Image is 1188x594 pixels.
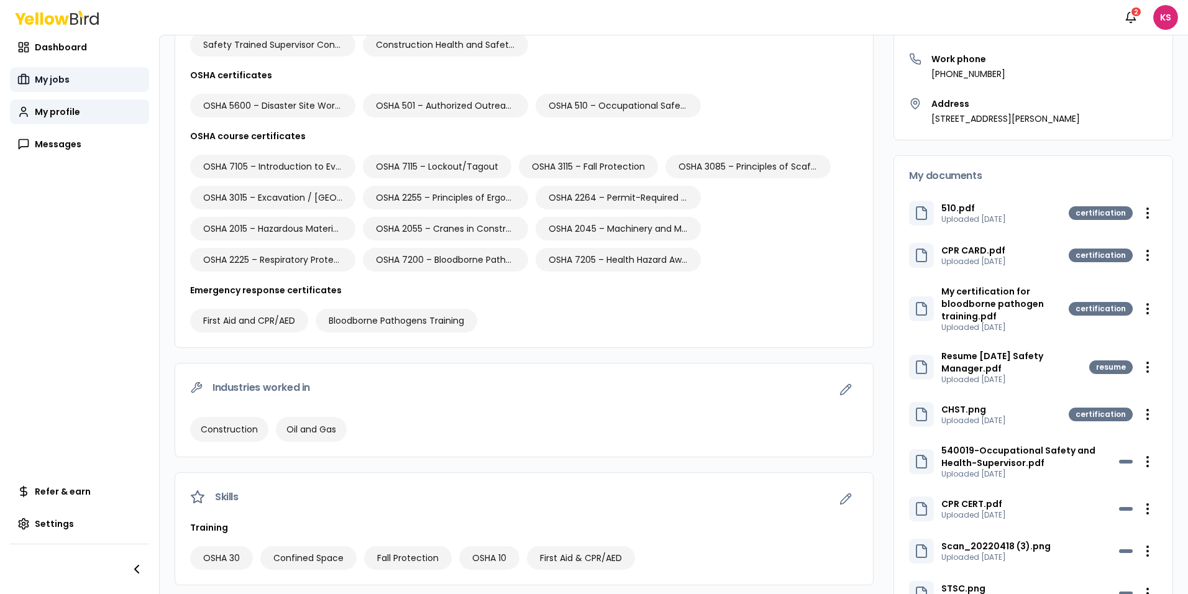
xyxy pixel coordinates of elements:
span: OSHA 2015 – Hazardous Materials [203,222,342,235]
span: OSHA 7205 – Health Hazard Awareness [549,254,688,266]
span: Messages [35,138,81,150]
p: 540019-Occupational Safety and Health-Supervisor.pdf [941,444,1119,469]
h3: Training [190,521,858,534]
div: resume [1089,360,1133,374]
p: Resume [DATE] Safety Manager.pdf [941,350,1089,375]
p: 510.pdf [941,202,1006,214]
span: Confined Space [273,552,344,564]
span: Oil and Gas [286,423,336,436]
div: certification [1069,302,1133,316]
h3: Work phone [931,53,1005,65]
div: OSHA 10 [459,546,519,570]
div: Bloodborne Pathogens Training [316,309,477,332]
p: Uploaded [DATE] [941,375,1089,385]
span: Settings [35,518,74,530]
span: My jobs [35,73,70,86]
div: certification [1069,408,1133,421]
div: OSHA 2264 – Permit-Required Confined Space Entry [536,186,701,209]
span: OSHA 30 [203,552,240,564]
span: OSHA 2055 – Cranes in Construction [376,222,515,235]
p: Uploaded [DATE] [941,322,1069,332]
p: Uploaded [DATE] [941,469,1119,479]
span: Skills [215,492,239,502]
div: certification [1069,249,1133,262]
div: OSHA 7200 – Bloodborne Pathogens Exposure Control for Healthcare Facilities [363,248,528,272]
div: Construction Health and Safety Technician (CHST) [363,33,528,57]
div: OSHA 510 – Occupational Safety & Health Standards for the Construction Industry (30-Hour) [536,94,701,117]
span: Construction Health and Safety Technician (CHST) [376,39,515,51]
p: CPR CARD.pdf [941,244,1006,257]
p: Uploaded [DATE] [941,257,1006,267]
div: OSHA 3015 – Excavation / Trenching and Soil Mechanics [190,186,355,209]
span: OSHA 7200 – Bloodborne Pathogens Exposure Control for Healthcare Facilities [376,254,515,266]
p: CHST.png [941,403,1006,416]
span: My documents [909,171,982,181]
span: OSHA 510 – Occupational Safety & Health Standards for the Construction Industry (30-Hour) [549,99,688,112]
span: OSHA 3085 – Principles of Scaffolding [679,160,818,173]
div: OSHA 2015 – Hazardous Materials [190,217,355,240]
span: OSHA 3015 – Excavation / [GEOGRAPHIC_DATA] and Soil Mechanics [203,191,342,204]
div: First Aid & CPR/AED [527,546,635,570]
div: OSHA 2045 – Machinery and Machine Guarding Standards [536,217,701,240]
span: First Aid & CPR/AED [540,552,622,564]
span: First Aid and CPR/AED [203,314,295,327]
p: [STREET_ADDRESS][PERSON_NAME] [931,112,1080,125]
div: OSHA 2225 – Respiratory Protection [190,248,355,272]
p: Uploaded [DATE] [941,552,1051,562]
a: Dashboard [10,35,149,60]
p: Uploaded [DATE] [941,510,1006,520]
div: Fall Protection [364,546,452,570]
p: CPR CERT.pdf [941,498,1006,510]
div: OSHA 30 [190,546,253,570]
a: My jobs [10,67,149,92]
span: OSHA 7105 – Introduction to Evacuation and Emergency Planning [203,160,342,173]
div: certification [1069,206,1133,220]
span: Construction [201,423,258,436]
div: 2 [1130,6,1142,17]
div: OSHA 7205 – Health Hazard Awareness [536,248,701,272]
p: Uploaded [DATE] [941,214,1006,224]
div: Construction [190,417,268,442]
h3: Address [931,98,1080,110]
span: OSHA 2045 – Machinery and Machine Guarding Standards [549,222,688,235]
div: Oil and Gas [276,417,347,442]
p: [PHONE_NUMBER] [931,68,1005,80]
span: OSHA 7115 – Lockout/Tagout [376,160,498,173]
span: Industries worked in [212,383,310,393]
p: My certification for bloodborne pathogen training.pdf [941,285,1069,322]
button: 2 [1118,5,1143,30]
div: OSHA 5600 – Disaster Site Worker Trainer Course [190,94,355,117]
span: Fall Protection [377,552,439,564]
span: KS [1153,5,1178,30]
h3: Emergency response certificates [190,284,858,296]
div: OSHA 3115 – Fall Protection [519,155,658,178]
p: Scan_20220418 (3).png [941,540,1051,552]
span: My profile [35,106,80,118]
span: Bloodborne Pathogens Training [329,314,464,327]
h3: OSHA certificates [190,69,858,81]
span: Dashboard [35,41,87,53]
div: OSHA 7115 – Lockout/Tagout [363,155,511,178]
a: My profile [10,99,149,124]
div: OSHA 2255 – Principles of Ergonomics [363,186,528,209]
a: Refer & earn [10,479,149,504]
div: OSHA 3085 – Principles of Scaffolding [665,155,831,178]
span: OSHA 2255 – Principles of Ergonomics [376,191,515,204]
span: Safety Trained Supervisor Construction (STSC) [203,39,342,51]
a: Settings [10,511,149,536]
span: OSHA 2225 – Respiratory Protection [203,254,342,266]
span: OSHA 10 [472,552,506,564]
span: Refer & earn [35,485,91,498]
div: OSHA 2055 – Cranes in Construction [363,217,528,240]
h3: OSHA course certificates [190,130,858,142]
a: Messages [10,132,149,157]
span: OSHA 5600 – Disaster Site Worker Trainer Course [203,99,342,112]
p: Uploaded [DATE] [941,416,1006,426]
div: OSHA 501 – Authorized Outreach Instructor for General Industry [363,94,528,117]
div: Safety Trained Supervisor Construction (STSC) [190,33,355,57]
span: OSHA 2264 – Permit-Required Confined Space Entry [549,191,688,204]
div: OSHA 7105 – Introduction to Evacuation and Emergency Planning [190,155,355,178]
div: First Aid and CPR/AED [190,309,308,332]
span: OSHA 3115 – Fall Protection [532,160,645,173]
div: Confined Space [260,546,357,570]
